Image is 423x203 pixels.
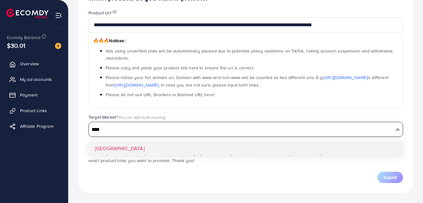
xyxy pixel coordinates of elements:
[20,107,47,114] span: Product Links
[396,175,418,198] iframe: Chat
[384,174,397,181] span: Submit
[88,10,117,16] label: Product Url
[55,12,62,19] img: menu
[88,149,403,164] p: *Note: If you use unverified product links, the Ecomdy system will notify the support team to rev...
[5,73,63,86] a: My ad accounts
[88,122,403,137] div: Search for option
[89,125,393,135] input: Search for option
[88,114,166,120] label: Target Market
[7,34,41,41] span: Ecomdy Balance
[377,172,403,183] button: Submit
[7,41,25,50] span: $30.01
[5,89,63,101] a: Payment
[5,57,63,70] a: Overview
[106,92,214,98] span: Please do not use URL Shortens or Banned URL here!
[6,9,48,18] img: logo
[93,37,125,44] span: Notices:
[106,65,254,71] span: Please copy and paste your product link here to ensure the url is correct.
[20,76,52,82] span: My ad accounts
[20,92,38,98] span: Payment
[113,10,117,14] img: image
[106,74,389,88] span: Please notice your full domain url. Domain with www and non-www will be counted as two different ...
[323,74,367,81] a: [URL][DOMAIN_NAME]
[5,104,63,117] a: Product Links
[93,37,109,44] span: 🔥🔥🔥
[88,142,403,155] li: [GEOGRAPHIC_DATA]
[55,43,61,49] img: image
[20,123,53,129] span: Affiliate Program
[5,120,63,132] a: Affiliate Program
[118,114,165,120] span: (You can add multi-country)
[115,82,159,88] a: [URL][DOMAIN_NAME]
[106,48,393,61] span: Ads using unverified links will be automatically paused due to potential policy violations on Tik...
[20,61,39,67] span: Overview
